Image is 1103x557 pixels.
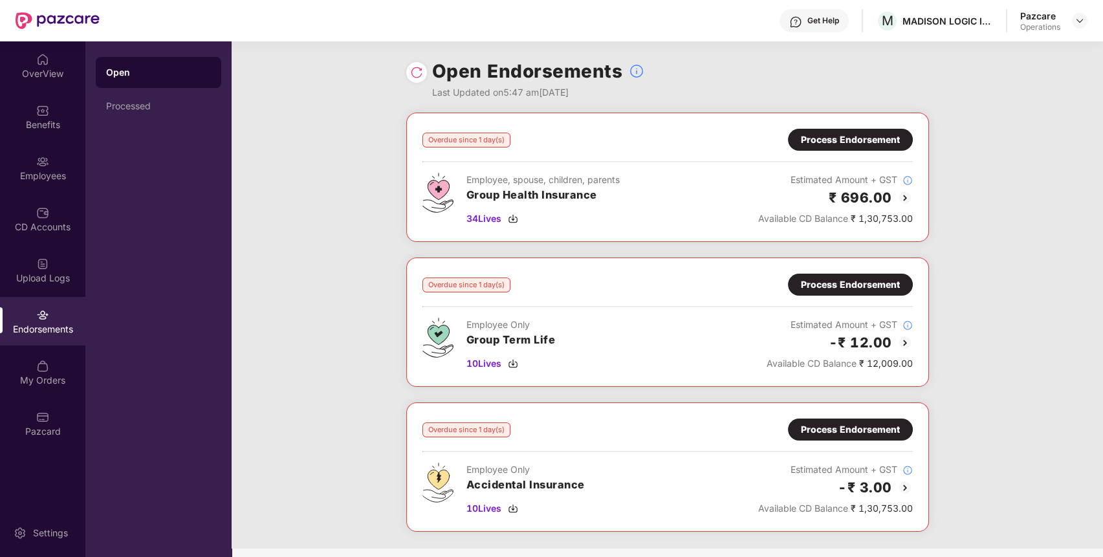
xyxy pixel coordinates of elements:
div: Process Endorsement [801,278,900,292]
div: ₹ 1,30,753.00 [758,212,913,226]
div: Employee, spouse, children, parents [466,173,620,187]
img: svg+xml;base64,PHN2ZyBpZD0iQmFjay0yMHgyMCIgeG1sbnM9Imh0dHA6Ly93d3cudzMub3JnLzIwMDAvc3ZnIiB3aWR0aD... [897,480,913,496]
div: ₹ 12,009.00 [767,356,913,371]
h2: -₹ 3.00 [838,477,892,498]
img: svg+xml;base64,PHN2ZyBpZD0iRW1wbG95ZWVzIiB4bWxucz0iaHR0cDovL3d3dy53My5vcmcvMjAwMC9zdmciIHdpZHRoPS... [36,155,49,168]
img: svg+xml;base64,PHN2ZyBpZD0iQmFjay0yMHgyMCIgeG1sbnM9Imh0dHA6Ly93d3cudzMub3JnLzIwMDAvc3ZnIiB3aWR0aD... [897,335,913,351]
span: M [882,13,893,28]
div: Overdue since 1 day(s) [422,133,510,147]
span: Available CD Balance [758,213,848,224]
div: Process Endorsement [801,133,900,147]
img: svg+xml;base64,PHN2ZyBpZD0iRHJvcGRvd24tMzJ4MzIiIHhtbG5zPSJodHRwOi8vd3d3LnczLm9yZy8yMDAwL3N2ZyIgd2... [1075,16,1085,26]
img: svg+xml;base64,PHN2ZyBpZD0iTXlfT3JkZXJzIiBkYXRhLW5hbWU9Ik15IE9yZGVycyIgeG1sbnM9Imh0dHA6Ly93d3cudz... [36,360,49,373]
span: 10 Lives [466,501,501,516]
div: Settings [29,527,72,540]
img: svg+xml;base64,PHN2ZyBpZD0iSW5mb18tXzMyeDMyIiBkYXRhLW5hbWU9IkluZm8gLSAzMngzMiIgeG1sbnM9Imh0dHA6Ly... [629,63,644,79]
h2: -₹ 12.00 [829,332,892,353]
h2: ₹ 696.00 [829,187,892,208]
img: svg+xml;base64,PHN2ZyBpZD0iRG93bmxvYWQtMzJ4MzIiIHhtbG5zPSJodHRwOi8vd3d3LnczLm9yZy8yMDAwL3N2ZyIgd2... [508,358,518,369]
div: Pazcare [1020,10,1060,22]
img: svg+xml;base64,PHN2ZyBpZD0iUmVsb2FkLTMyeDMyIiB4bWxucz0iaHR0cDovL3d3dy53My5vcmcvMjAwMC9zdmciIHdpZH... [410,66,423,79]
h3: Group Health Insurance [466,187,620,204]
img: svg+xml;base64,PHN2ZyB4bWxucz0iaHR0cDovL3d3dy53My5vcmcvMjAwMC9zdmciIHdpZHRoPSI0Ny43MTQiIGhlaWdodD... [422,173,453,213]
div: Estimated Amount + GST [758,173,913,187]
span: 10 Lives [466,356,501,371]
img: New Pazcare Logo [16,12,100,29]
span: Available CD Balance [767,358,857,369]
h1: Open Endorsements [432,57,623,85]
img: svg+xml;base64,PHN2ZyBpZD0iQmVuZWZpdHMiIHhtbG5zPSJodHRwOi8vd3d3LnczLm9yZy8yMDAwL3N2ZyIgd2lkdGg9Ij... [36,104,49,117]
img: svg+xml;base64,PHN2ZyBpZD0iUGF6Y2FyZCIgeG1sbnM9Imh0dHA6Ly93d3cudzMub3JnLzIwMDAvc3ZnIiB3aWR0aD0iMj... [36,411,49,424]
div: Get Help [807,16,839,26]
div: Processed [106,101,211,111]
img: svg+xml;base64,PHN2ZyBpZD0iSGVscC0zMngzMiIgeG1sbnM9Imh0dHA6Ly93d3cudzMub3JnLzIwMDAvc3ZnIiB3aWR0aD... [789,16,802,28]
img: svg+xml;base64,PHN2ZyBpZD0iRG93bmxvYWQtMzJ4MzIiIHhtbG5zPSJodHRwOi8vd3d3LnczLm9yZy8yMDAwL3N2ZyIgd2... [508,503,518,514]
img: svg+xml;base64,PHN2ZyBpZD0iRW5kb3JzZW1lbnRzIiB4bWxucz0iaHR0cDovL3d3dy53My5vcmcvMjAwMC9zdmciIHdpZH... [36,309,49,322]
div: Last Updated on 5:47 am[DATE] [432,85,645,100]
div: Open [106,66,211,79]
div: Process Endorsement [801,422,900,437]
h3: Group Term Life [466,332,556,349]
div: Estimated Amount + GST [758,463,913,477]
img: svg+xml;base64,PHN2ZyBpZD0iQ0RfQWNjb3VudHMiIGRhdGEtbmFtZT0iQ0QgQWNjb3VudHMiIHhtbG5zPSJodHRwOi8vd3... [36,206,49,219]
div: Estimated Amount + GST [767,318,913,332]
span: Available CD Balance [758,503,848,514]
span: 34 Lives [466,212,501,226]
div: ₹ 1,30,753.00 [758,501,913,516]
div: Overdue since 1 day(s) [422,278,510,292]
img: svg+xml;base64,PHN2ZyB4bWxucz0iaHR0cDovL3d3dy53My5vcmcvMjAwMC9zdmciIHdpZHRoPSI0OS4zMjEiIGhlaWdodD... [422,463,453,503]
div: Employee Only [466,463,585,477]
img: svg+xml;base64,PHN2ZyBpZD0iVXBsb2FkX0xvZ3MiIGRhdGEtbmFtZT0iVXBsb2FkIExvZ3MiIHhtbG5zPSJodHRwOi8vd3... [36,257,49,270]
img: svg+xml;base64,PHN2ZyBpZD0iRG93bmxvYWQtMzJ4MzIiIHhtbG5zPSJodHRwOi8vd3d3LnczLm9yZy8yMDAwL3N2ZyIgd2... [508,213,518,224]
img: svg+xml;base64,PHN2ZyBpZD0iU2V0dGluZy0yMHgyMCIgeG1sbnM9Imh0dHA6Ly93d3cudzMub3JnLzIwMDAvc3ZnIiB3aW... [14,527,27,540]
img: svg+xml;base64,PHN2ZyBpZD0iSW5mb18tXzMyeDMyIiBkYXRhLW5hbWU9IkluZm8gLSAzMngzMiIgeG1sbnM9Imh0dHA6Ly... [902,465,913,475]
h3: Accidental Insurance [466,477,585,494]
div: MADISON LOGIC INDIA PRIVATE LIMITED [902,15,993,27]
div: Overdue since 1 day(s) [422,422,510,437]
img: svg+xml;base64,PHN2ZyB4bWxucz0iaHR0cDovL3d3dy53My5vcmcvMjAwMC9zdmciIHdpZHRoPSI0Ny43MTQiIGhlaWdodD... [422,318,453,358]
img: svg+xml;base64,PHN2ZyBpZD0iSW5mb18tXzMyeDMyIiBkYXRhLW5hbWU9IkluZm8gLSAzMngzMiIgeG1sbnM9Imh0dHA6Ly... [902,320,913,331]
img: svg+xml;base64,PHN2ZyBpZD0iSW5mb18tXzMyeDMyIiBkYXRhLW5hbWU9IkluZm8gLSAzMngzMiIgeG1sbnM9Imh0dHA6Ly... [902,175,913,186]
img: svg+xml;base64,PHN2ZyBpZD0iSG9tZSIgeG1sbnM9Imh0dHA6Ly93d3cudzMub3JnLzIwMDAvc3ZnIiB3aWR0aD0iMjAiIG... [36,53,49,66]
div: Operations [1020,22,1060,32]
div: Employee Only [466,318,556,332]
img: svg+xml;base64,PHN2ZyBpZD0iQmFjay0yMHgyMCIgeG1sbnM9Imh0dHA6Ly93d3cudzMub3JnLzIwMDAvc3ZnIiB3aWR0aD... [897,190,913,206]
